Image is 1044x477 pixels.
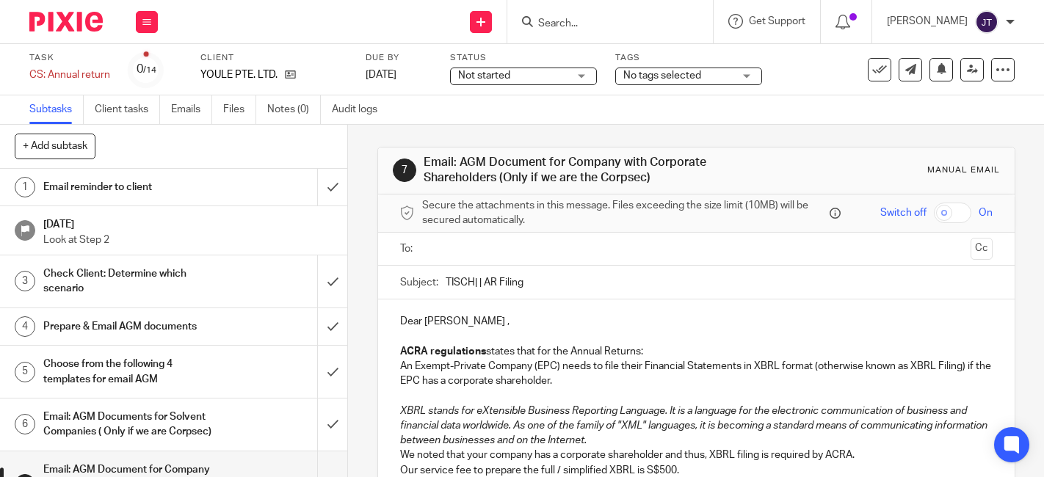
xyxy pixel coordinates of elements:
label: Subject: [400,275,438,290]
a: Audit logs [332,95,388,124]
div: 5 [15,362,35,382]
small: /14 [143,66,156,74]
span: No tags selected [623,70,701,81]
a: Emails [171,95,212,124]
span: Secure the attachments in this message. Files exceeding the size limit (10MB) will be secured aut... [422,198,826,228]
div: 4 [15,316,35,337]
label: Task [29,52,110,64]
div: 1 [15,177,35,197]
a: Subtasks [29,95,84,124]
p: [PERSON_NAME] [887,14,968,29]
p: Dear [PERSON_NAME] , [400,314,993,329]
span: Switch off [880,205,927,220]
label: Due by [366,52,432,64]
button: Cc [971,238,993,260]
label: Client [200,52,347,64]
label: To: [400,241,416,256]
div: 6 [15,414,35,434]
p: YOULE PTE. LTD. [200,68,278,82]
p: states that for the Annual Returns: [400,344,993,359]
span: On [979,205,993,220]
label: Tags [615,52,762,64]
img: svg%3E [975,10,998,34]
div: 3 [15,271,35,291]
span: Not started [458,70,510,81]
button: + Add subtask [15,134,95,159]
strong: ACRA regulations [400,346,486,357]
a: Client tasks [95,95,160,124]
h1: Email: AGM Documents for Solvent Companies ( Only if we are Corpsec) [43,406,217,443]
div: 7 [393,159,416,182]
label: Status [450,52,597,64]
h1: Email: AGM Document for Company with Corporate Shareholders (Only if we are the Corpsec) [424,155,728,186]
h1: [DATE] [43,214,333,232]
input: Search [537,18,669,31]
div: Manual email [927,164,1000,176]
div: 0 [137,61,156,78]
p: We noted that your company has a corporate shareholder and thus, XBRL filing is required by ACRA. [400,448,993,462]
div: CS: Annual return [29,68,110,82]
h1: Email reminder to client [43,176,217,198]
p: An Exempt-Private Company (EPC) needs to file their Financial Statements in XBRL format (otherwis... [400,359,993,389]
span: Get Support [749,16,805,26]
h1: Choose from the following 4 templates for email AGM [43,353,217,390]
img: Pixie [29,12,103,32]
em: XBRL stands for eXtensible Business Reporting Language. It is a language for the electronic commu... [400,406,990,446]
a: Files [223,95,256,124]
h1: Prepare & Email AGM documents [43,316,217,338]
a: Notes (0) [267,95,321,124]
h1: Check Client: Determine which scenario [43,263,217,300]
p: Look at Step 2 [43,233,333,247]
span: [DATE] [366,70,396,80]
